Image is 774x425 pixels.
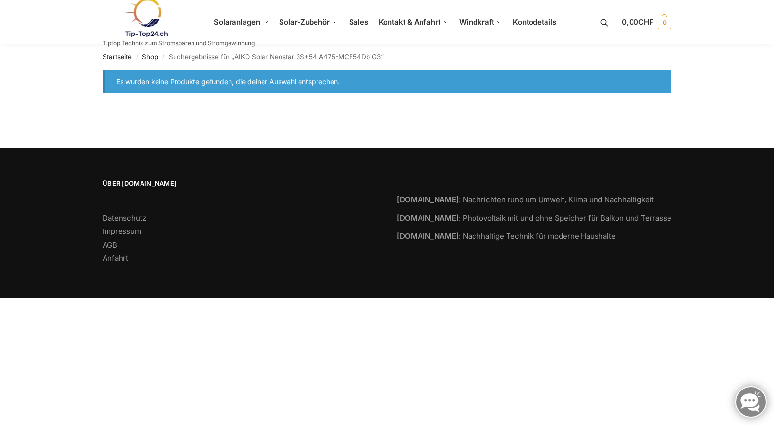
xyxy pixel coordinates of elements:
a: Datenschutz [103,213,146,223]
span: Solar-Zubehör [279,18,330,27]
span: Windkraft [459,18,493,27]
a: Sales [345,0,372,44]
span: Kontakt & Anfahrt [379,18,440,27]
a: Anfahrt [103,253,128,263]
a: Startseite [103,53,132,61]
span: Kontodetails [513,18,556,27]
a: [DOMAIN_NAME]: Photovoltaik mit und ohne Speicher für Balkon und Terrasse [397,213,671,223]
a: Shop [142,53,158,61]
span: 0 [658,16,671,29]
span: Über [DOMAIN_NAME] [103,179,377,189]
a: [DOMAIN_NAME]: Nachhaltige Technik für moderne Haushalte [397,231,616,241]
a: Impressum [103,227,141,236]
nav: Breadcrumb [103,44,671,70]
a: [DOMAIN_NAME]: Nachrichten rund um Umwelt, Klima und Nachhaltigkeit [397,195,654,204]
a: 0,00CHF 0 [622,8,671,37]
div: Es wurden keine Produkte gefunden, die deiner Auswahl entsprechen. [103,70,671,93]
span: CHF [638,18,653,27]
span: / [158,53,168,61]
a: AGB [103,240,117,249]
a: Windkraft [456,0,507,44]
a: Kontodetails [509,0,560,44]
span: Sales [349,18,369,27]
a: Solar-Zubehör [275,0,342,44]
a: Kontakt & Anfahrt [374,0,453,44]
p: Tiptop Technik zum Stromsparen und Stromgewinnung [103,40,255,46]
strong: [DOMAIN_NAME] [397,231,459,241]
span: Solaranlagen [214,18,260,27]
strong: [DOMAIN_NAME] [397,213,459,223]
span: / [132,53,142,61]
strong: [DOMAIN_NAME] [397,195,459,204]
span: 0,00 [622,18,653,27]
